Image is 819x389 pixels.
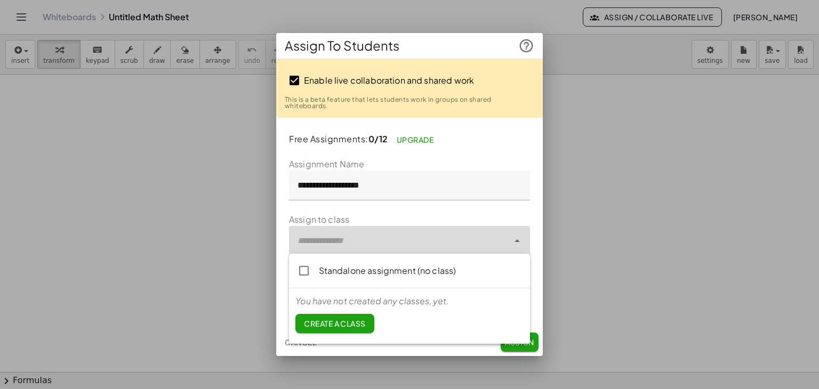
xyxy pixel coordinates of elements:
label: Assignment Name [289,158,364,171]
div: undefined-list [289,254,530,344]
button: Cancel [280,333,320,352]
span: Assign To Students [285,37,399,54]
p: You have not created any classes, yet. [295,295,524,307]
span: Upgrade [397,135,434,144]
span: Cancel [285,337,316,347]
div: Standalone assignment (no class) [319,264,521,277]
p: Free Assignments: [289,131,530,149]
label: Assign to class [289,213,349,226]
a: Create a class [295,314,374,333]
span: 0/12 [368,133,388,144]
a: Upgrade [388,130,443,149]
div: This is a beta feature that lets students work in groups on shared whiteboards. [285,96,534,109]
label: Enable live collaboration and shared work [304,68,474,93]
span: Create a class [304,319,366,328]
